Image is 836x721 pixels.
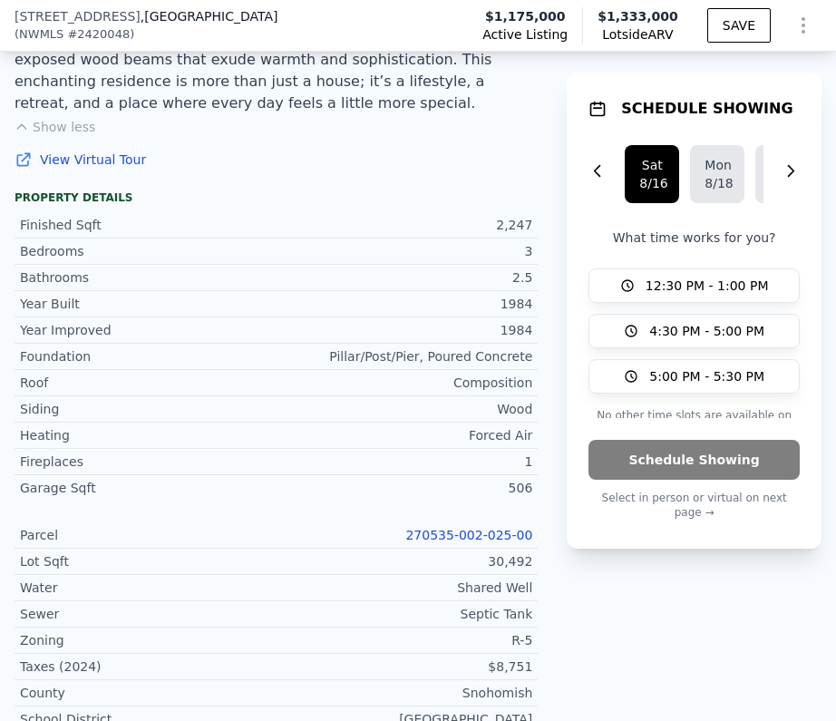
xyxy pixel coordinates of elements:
[15,7,141,25] span: [STREET_ADDRESS]
[277,426,533,444] div: Forced Air
[277,631,533,649] div: R-5
[20,295,277,313] div: Year Built
[588,359,800,394] button: 5:00 PM - 5:30 PM
[277,605,533,623] div: Septic Tank
[277,579,533,597] div: Shared Well
[15,118,95,136] button: Show less
[15,25,134,44] div: ( )
[20,684,277,702] div: County
[588,314,800,348] button: 4:30 PM - 5:00 PM
[20,400,277,418] div: Siding
[646,277,769,295] span: 12:30 PM - 1:00 PM
[277,216,533,234] div: 2,247
[20,658,277,676] div: Taxes (2024)
[277,400,533,418] div: Wood
[690,145,744,203] button: Mon8/18
[705,174,730,192] div: 8/18
[20,268,277,287] div: Bathrooms
[20,579,277,597] div: Water
[598,25,678,44] span: Lotside ARV
[19,25,63,44] span: NWMLS
[707,8,771,43] button: SAVE
[625,145,679,203] button: Sat8/16
[405,528,532,542] a: 270535-002-025-00
[639,156,665,174] div: Sat
[277,479,533,497] div: 506
[277,295,533,313] div: 1984
[20,242,277,260] div: Bedrooms
[705,156,730,174] div: Mon
[141,7,278,25] span: , [GEOGRAPHIC_DATA]
[20,605,277,623] div: Sewer
[15,190,538,205] div: Property details
[67,25,130,44] span: # 2420048
[20,631,277,649] div: Zoning
[277,347,533,365] div: Pillar/Post/Pier, Poured Concrete
[20,374,277,392] div: Roof
[277,552,533,570] div: 30,492
[588,229,800,247] p: What time works for you?
[485,7,566,25] span: $1,175,000
[482,25,568,44] span: Active Listing
[621,98,792,120] h1: SCHEDULE SHOWING
[639,174,665,192] div: 8/16
[277,242,533,260] div: 3
[588,487,800,523] p: Select in person or virtual on next page →
[20,426,277,444] div: Heating
[598,9,678,24] span: $1,333,000
[588,268,800,303] button: 12:30 PM - 1:00 PM
[588,404,800,441] p: No other time slots are available on this day
[20,453,277,471] div: Fireplaces
[20,526,277,544] div: Parcel
[277,321,533,339] div: 1984
[277,658,533,676] div: $8,751
[785,7,821,44] button: Show Options
[20,479,277,497] div: Garage Sqft
[20,216,277,234] div: Finished Sqft
[649,322,764,340] span: 4:30 PM - 5:00 PM
[277,374,533,392] div: Composition
[277,268,533,287] div: 2.5
[277,453,533,471] div: 1
[20,552,277,570] div: Lot Sqft
[588,440,800,480] button: Schedule Showing
[20,347,277,365] div: Foundation
[15,151,538,169] a: View Virtual Tour
[649,367,764,385] span: 5:00 PM - 5:30 PM
[277,684,533,702] div: Snohomish
[20,321,277,339] div: Year Improved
